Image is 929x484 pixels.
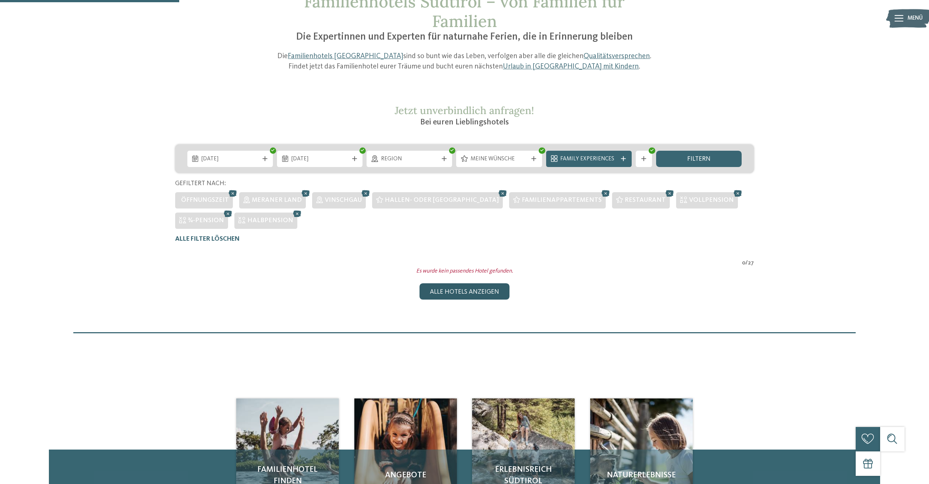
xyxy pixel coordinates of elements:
span: Bei euren Lieblingshotels [420,118,509,126]
span: [DATE] [201,155,258,163]
span: Restaurant [625,197,666,203]
span: Naturerlebnisse [598,470,685,481]
span: 27 [748,259,754,267]
div: Es wurde kein passendes Hotel gefunden. [169,267,760,276]
a: Familienhotels [GEOGRAPHIC_DATA] [288,53,403,60]
span: filtern [687,156,711,163]
span: Die Expertinnen und Experten für naturnahe Ferien, die in Erinnerung bleiben [296,32,633,42]
span: Hallen- oder [GEOGRAPHIC_DATA] [385,197,499,203]
span: Familienappartements [522,197,602,203]
a: Qualitätsversprechen [584,53,650,60]
span: Gefiltert nach: [175,180,226,187]
span: Öffnungszeit [181,197,229,203]
span: / [745,259,748,267]
span: Region [381,155,438,163]
span: 0 [742,259,745,267]
span: [DATE] [291,155,348,163]
span: Vinschgau [325,197,362,203]
span: Family Experiences [560,155,617,163]
span: Meraner Land [252,197,302,203]
a: Urlaub in [GEOGRAPHIC_DATA] mit Kindern [503,63,639,70]
span: Alle Filter löschen [175,236,240,242]
span: Meine Wünsche [471,155,528,163]
span: Jetzt unverbindlich anfragen! [395,104,534,117]
span: Vollpension [689,197,734,203]
span: Halbpension [247,217,293,224]
p: Die sind so bunt wie das Leben, verfolgen aber alle die gleichen . Findet jetzt das Familienhotel... [271,51,658,72]
span: ¾-Pension [188,217,224,224]
div: Alle Hotels anzeigen [420,283,509,300]
span: Angebote [362,470,449,481]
